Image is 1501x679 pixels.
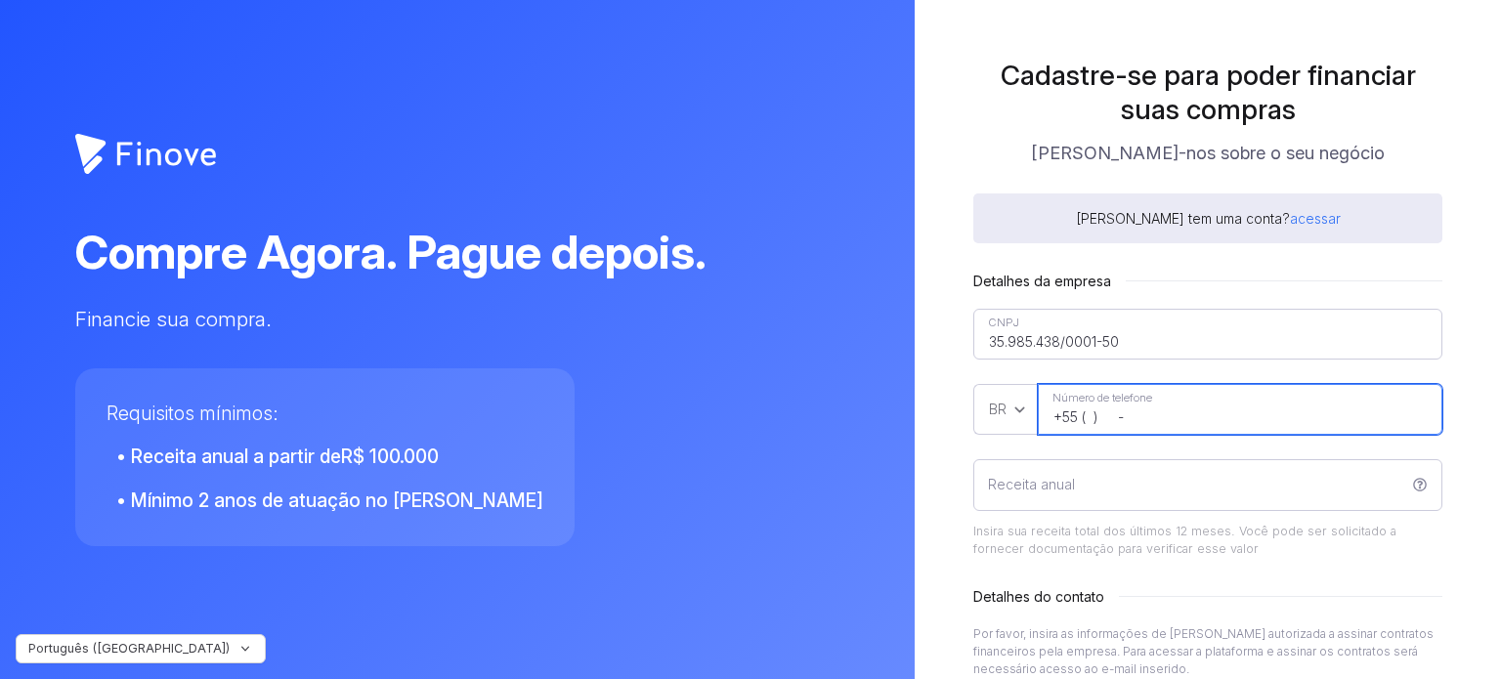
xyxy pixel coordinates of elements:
[341,445,439,468] var: R$ 100.000
[973,273,1442,290] h3: Detalhes da empresa
[75,304,915,334] div: Financie sua compra.
[973,625,1442,678] p: Por favor, insira as informações de [PERSON_NAME] autorizada a assinar contratos financeiros pela...
[75,217,831,287] div: Compre Agora. Pague depois.
[973,588,1442,606] h3: Detalhes do contato
[1290,210,1341,227] a: acessar
[107,471,543,515] li: • Mínimo 2 anos de atuação no [PERSON_NAME]
[28,641,230,657] span: Português ([GEOGRAPHIC_DATA])
[973,459,1442,510] input: Receita anual
[973,59,1442,127] h1: Cadastre-se para poder financiar suas compras
[107,402,279,425] span: Requisitos mínimos:
[973,309,1442,360] input: CNPJ
[1038,384,1442,435] input: Número de telefone
[16,634,266,663] button: Português ([GEOGRAPHIC_DATA])
[973,142,1442,164] h2: [PERSON_NAME]-nos sobre o seu negócio
[107,427,543,471] li: • Receita anual a partir de
[973,523,1442,560] label: Insira sua receita total dos últimos 12 meses. Você pode ser solicitado a fornecer documentação p...
[973,193,1442,243] div: [PERSON_NAME] tem uma conta?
